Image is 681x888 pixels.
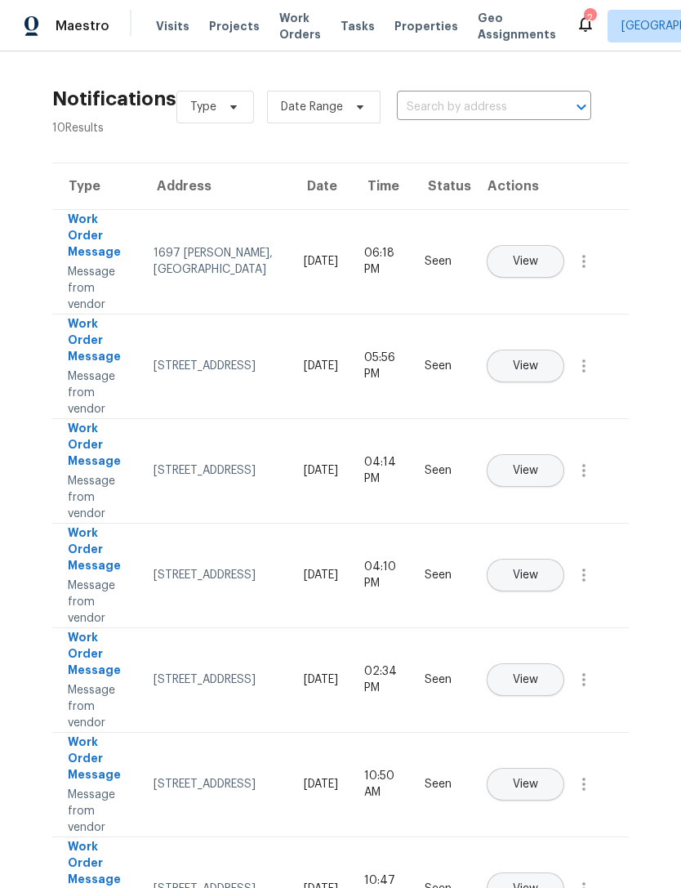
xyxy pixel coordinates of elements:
[364,559,398,591] div: 04:10 PM
[52,120,176,136] div: 10 Results
[513,465,538,477] span: View
[68,368,127,417] div: Message from vendor
[425,462,458,479] div: Seen
[304,776,338,792] div: [DATE]
[340,20,375,32] span: Tasks
[471,163,629,209] th: Actions
[478,10,556,42] span: Geo Assignments
[68,682,127,731] div: Message from vendor
[291,163,351,209] th: Date
[304,253,338,270] div: [DATE]
[487,245,564,278] button: View
[425,672,458,688] div: Seen
[68,211,127,264] div: Work Order Message
[68,629,127,682] div: Work Order Message
[52,91,176,107] h2: Notifications
[425,776,458,792] div: Seen
[364,454,398,487] div: 04:14 PM
[364,350,398,382] div: 05:56 PM
[425,253,458,270] div: Seen
[425,567,458,583] div: Seen
[156,18,189,34] span: Visits
[190,99,216,115] span: Type
[487,663,564,696] button: View
[513,779,538,791] span: View
[154,245,278,278] div: 1697 [PERSON_NAME], [GEOGRAPHIC_DATA]
[56,18,109,34] span: Maestro
[68,787,127,836] div: Message from vendor
[397,95,545,120] input: Search by address
[364,245,398,278] div: 06:18 PM
[364,768,398,801] div: 10:50 AM
[513,360,538,373] span: View
[68,734,127,787] div: Work Order Message
[68,315,127,368] div: Work Order Message
[513,674,538,686] span: View
[68,578,127,627] div: Message from vendor
[304,672,338,688] div: [DATE]
[364,663,398,696] div: 02:34 PM
[394,18,458,34] span: Properties
[52,163,140,209] th: Type
[425,358,458,374] div: Seen
[487,350,564,382] button: View
[154,672,278,688] div: [STREET_ADDRESS]
[304,358,338,374] div: [DATE]
[281,99,343,115] span: Date Range
[304,462,338,479] div: [DATE]
[304,567,338,583] div: [DATE]
[513,256,538,268] span: View
[487,454,564,487] button: View
[412,163,471,209] th: Status
[154,358,278,374] div: [STREET_ADDRESS]
[513,569,538,582] span: View
[487,559,564,591] button: View
[351,163,412,209] th: Time
[279,10,321,42] span: Work Orders
[154,462,278,479] div: [STREET_ADDRESS]
[154,776,278,792] div: [STREET_ADDRESS]
[570,96,593,118] button: Open
[68,420,127,473] div: Work Order Message
[68,264,127,313] div: Message from vendor
[140,163,291,209] th: Address
[209,18,260,34] span: Projects
[154,567,278,583] div: [STREET_ADDRESS]
[487,768,564,801] button: View
[68,473,127,522] div: Message from vendor
[68,524,127,578] div: Work Order Message
[584,10,595,26] div: 2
